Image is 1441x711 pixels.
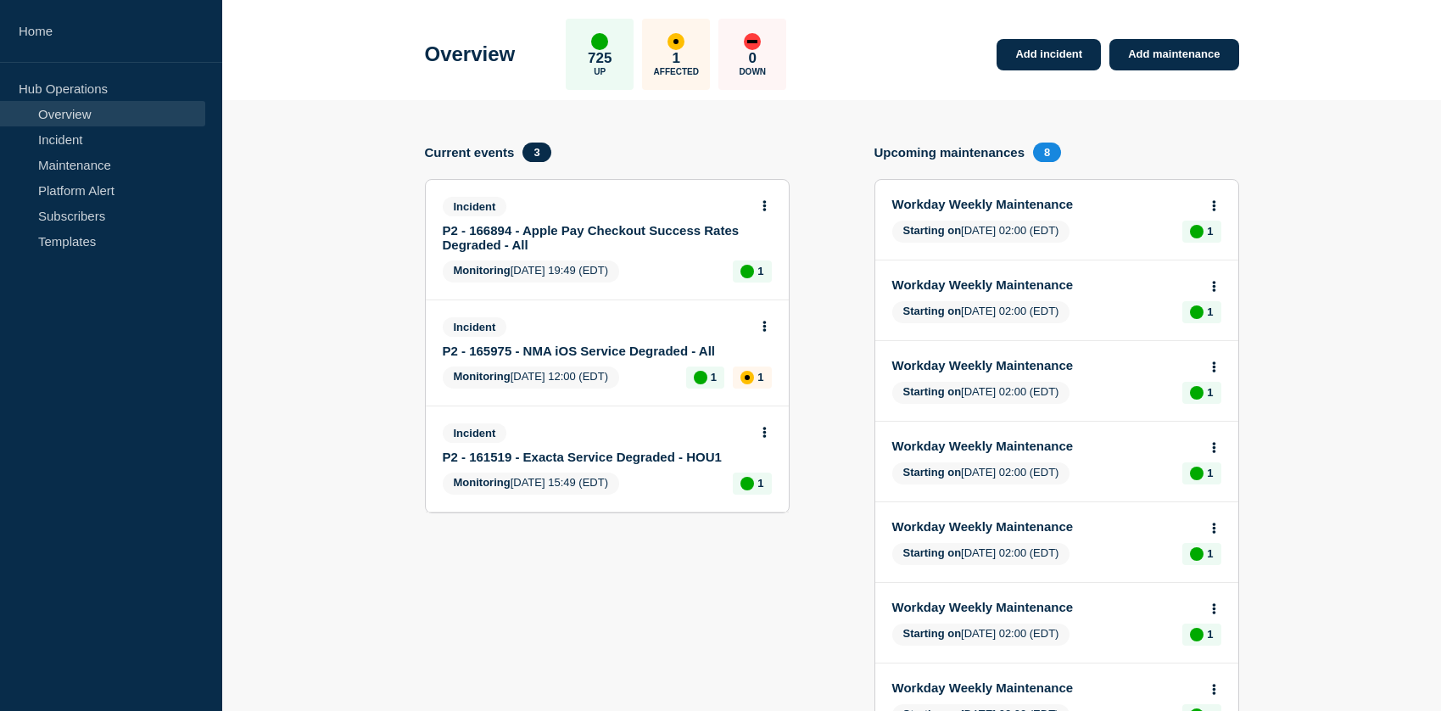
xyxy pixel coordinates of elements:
[711,371,717,383] p: 1
[1190,467,1204,480] div: up
[1190,305,1204,319] div: up
[588,50,612,67] p: 725
[673,50,680,67] p: 1
[903,627,962,640] span: Starting on
[443,344,749,358] a: P2 - 165975 - NMA iOS Service Degraded - All
[892,197,1198,211] a: Workday Weekly Maintenance
[892,301,1070,323] span: [DATE] 02:00 (EDT)
[591,33,608,50] div: up
[1190,225,1204,238] div: up
[1207,628,1213,641] p: 1
[594,67,606,76] p: Up
[454,264,511,277] span: Monitoring
[694,371,707,384] div: up
[443,423,507,443] span: Incident
[1207,547,1213,560] p: 1
[749,50,757,67] p: 0
[1207,386,1213,399] p: 1
[892,382,1070,404] span: [DATE] 02:00 (EDT)
[903,466,962,479] span: Starting on
[522,143,550,162] span: 3
[892,358,1198,372] a: Workday Weekly Maintenance
[892,277,1198,292] a: Workday Weekly Maintenance
[744,33,761,50] div: down
[1207,467,1213,479] p: 1
[654,67,699,76] p: Affected
[892,519,1198,534] a: Workday Weekly Maintenance
[443,367,620,389] span: [DATE] 12:00 (EDT)
[1207,305,1213,318] p: 1
[443,450,749,464] a: P2 - 161519 - Exacta Service Degraded - HOU1
[1033,143,1061,162] span: 8
[997,39,1101,70] a: Add incident
[903,385,962,398] span: Starting on
[892,624,1070,646] span: [DATE] 02:00 (EDT)
[892,221,1070,243] span: [DATE] 02:00 (EDT)
[903,305,962,317] span: Starting on
[892,462,1070,484] span: [DATE] 02:00 (EDT)
[425,42,516,66] h1: Overview
[903,546,962,559] span: Starting on
[740,265,754,278] div: up
[425,145,515,160] h4: Current events
[454,370,511,383] span: Monitoring
[443,223,749,252] a: P2 - 166894 - Apple Pay Checkout Success Rates Degraded - All
[443,260,620,283] span: [DATE] 19:49 (EDT)
[892,543,1070,565] span: [DATE] 02:00 (EDT)
[757,265,763,277] p: 1
[443,473,620,495] span: [DATE] 15:49 (EDT)
[903,224,962,237] span: Starting on
[740,371,754,384] div: affected
[892,600,1198,614] a: Workday Weekly Maintenance
[1207,225,1213,238] p: 1
[667,33,684,50] div: affected
[1190,547,1204,561] div: up
[443,197,507,216] span: Incident
[1109,39,1238,70] a: Add maintenance
[739,67,766,76] p: Down
[454,476,511,489] span: Monitoring
[892,439,1198,453] a: Workday Weekly Maintenance
[740,477,754,490] div: up
[443,317,507,337] span: Incident
[757,371,763,383] p: 1
[1190,386,1204,400] div: up
[757,477,763,490] p: 1
[1190,628,1204,641] div: up
[892,680,1198,695] a: Workday Weekly Maintenance
[874,145,1025,160] h4: Upcoming maintenances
